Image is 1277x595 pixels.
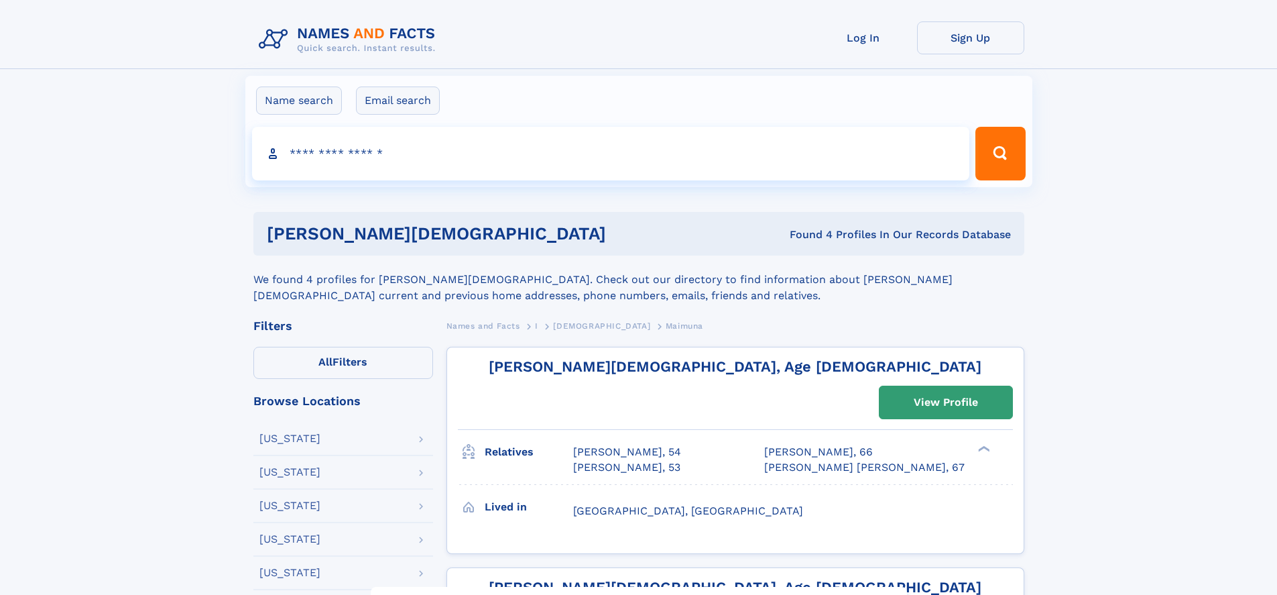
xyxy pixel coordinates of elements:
label: Filters [253,347,433,379]
a: [PERSON_NAME][DEMOGRAPHIC_DATA], Age [DEMOGRAPHIC_DATA] [489,358,981,375]
label: Email search [356,87,440,115]
div: [US_STATE] [259,467,320,478]
a: Log In [810,21,917,54]
span: [GEOGRAPHIC_DATA], [GEOGRAPHIC_DATA] [573,504,803,517]
span: I [535,321,538,331]
a: Names and Facts [446,317,520,334]
div: [US_STATE] [259,534,320,545]
a: [PERSON_NAME], 53 [573,460,680,475]
div: We found 4 profiles for [PERSON_NAME][DEMOGRAPHIC_DATA]. Check out our directory to find informat... [253,256,1024,304]
div: View Profile [914,387,978,418]
label: Name search [256,87,342,115]
h3: Relatives [485,441,573,464]
div: Filters [253,320,433,332]
img: Logo Names and Facts [253,21,446,58]
a: [DEMOGRAPHIC_DATA] [553,317,650,334]
span: Maimuna [666,321,703,331]
div: [US_STATE] [259,567,320,578]
h3: Lived in [485,496,573,519]
div: [US_STATE] [259,500,320,511]
a: I [535,317,538,334]
a: [PERSON_NAME], 54 [573,445,681,459]
div: [US_STATE] [259,433,320,444]
a: [PERSON_NAME] [PERSON_NAME], 67 [764,460,965,475]
input: search input [252,127,970,180]
a: Sign Up [917,21,1024,54]
div: ❯ [975,445,991,453]
div: Found 4 Profiles In Our Records Database [698,227,1011,242]
a: View Profile [879,386,1012,419]
div: Browse Locations [253,395,433,407]
a: [PERSON_NAME], 66 [764,445,873,459]
span: All [318,356,332,368]
button: Search Button [975,127,1025,180]
h1: [PERSON_NAME][DEMOGRAPHIC_DATA] [267,225,698,242]
span: [DEMOGRAPHIC_DATA] [553,321,650,331]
